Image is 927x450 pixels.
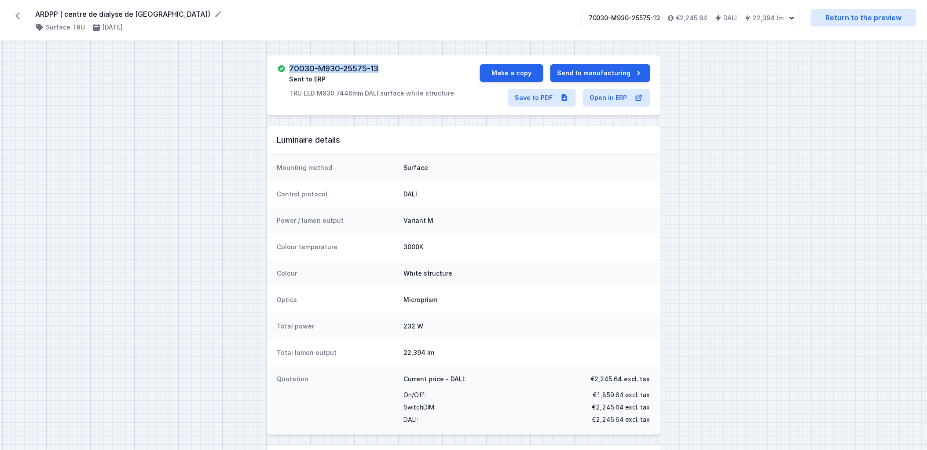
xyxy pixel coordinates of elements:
span: €2,245.64 excl. tax [591,375,650,384]
button: Make a copy [480,64,543,82]
button: Send to manufacturing [550,64,650,82]
h4: [DATE] [103,23,123,32]
span: €2,245.64 excl. tax [592,401,650,413]
span: €1,859.64 excl. tax [593,389,650,401]
a: Return to the preview [811,9,916,26]
h3: Luminaire details [277,135,650,145]
dt: Colour [277,269,397,278]
h3: 70030-M930-25575-13 [289,64,379,73]
span: Sent to ERP [289,75,326,84]
a: Open in ERP [583,89,650,107]
dt: Mounting method [277,163,397,172]
dd: Variant M [404,216,650,225]
div: 70030-M930-25575-13 [589,14,660,22]
dt: Quotation [277,375,397,426]
dt: Control protocol [277,190,397,199]
dd: Microprism [404,295,650,304]
p: TRU LED M930 7446mm DALI surface white structure [289,89,454,98]
span: DALI : [404,413,418,426]
dt: Power / lumen output [277,216,397,225]
dd: Surface [404,163,650,172]
h4: 22,394 lm [753,14,784,22]
dd: 3000K [404,243,650,251]
dd: White structure [404,269,650,278]
dt: Optics [277,295,397,304]
span: On/Off : [404,389,426,401]
h4: DALI [724,14,737,22]
span: €2,245.64 excl. tax [592,413,650,426]
h4: €2,245.64 [676,14,708,22]
dt: Total lumen output [277,348,397,357]
dd: 22,394 lm [404,348,650,357]
dd: 232 W [404,322,650,331]
span: SwitchDIM : [404,401,436,413]
dd: DALI [404,190,650,199]
dt: Total power [277,322,397,331]
h4: Surface TRU [46,23,85,32]
span: Current price - DALI: [404,375,466,384]
form: ARDPP ( centre de dialyse de [GEOGRAPHIC_DATA]) [35,9,571,19]
dt: Colour temperature [277,243,397,251]
button: 70030-M930-25575-13€2,245.64DALI22,394 lm [581,9,800,27]
a: Save to PDF [508,89,576,107]
button: Rename project [214,10,223,18]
